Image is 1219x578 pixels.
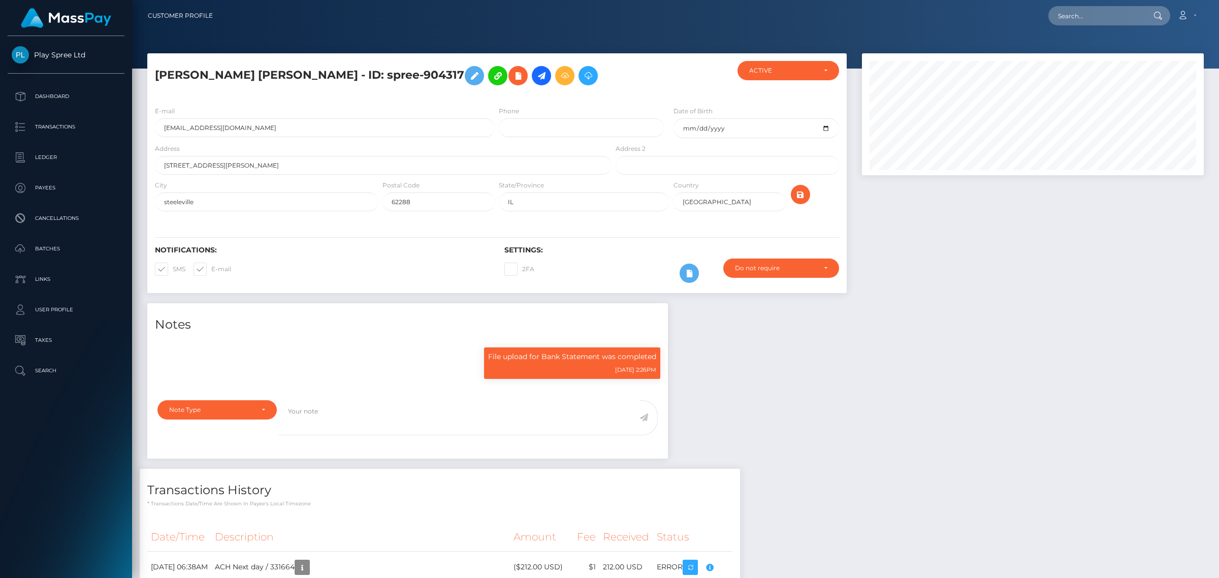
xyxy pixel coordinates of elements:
[12,150,120,165] p: Ledger
[723,259,839,278] button: Do not require
[735,264,816,272] div: Do not require
[12,363,120,378] p: Search
[499,107,519,116] label: Phone
[155,107,175,116] label: E-mail
[155,246,489,254] h6: Notifications:
[147,500,732,507] p: * Transactions date/time are shown in payee's local timezone
[155,144,180,153] label: Address
[673,107,713,116] label: Date of Birth
[504,263,534,276] label: 2FA
[155,316,660,334] h4: Notes
[8,297,124,323] a: User Profile
[194,263,231,276] label: E-mail
[147,523,211,551] th: Date/Time
[12,211,120,226] p: Cancellations
[8,328,124,353] a: Taxes
[653,523,732,551] th: Status
[8,358,124,383] a: Search
[8,84,124,109] a: Dashboard
[12,302,120,317] p: User Profile
[155,61,606,90] h5: [PERSON_NAME] [PERSON_NAME] - ID: spree-904317
[12,89,120,104] p: Dashboard
[488,351,656,362] p: File upload for Bank Statement was completed
[12,241,120,256] p: Batches
[12,119,120,135] p: Transactions
[148,5,213,26] a: Customer Profile
[155,181,167,190] label: City
[532,66,551,85] a: Initiate Payout
[8,145,124,170] a: Ledger
[157,400,277,420] button: Note Type
[615,366,656,373] small: [DATE] 2:26PM
[1048,6,1144,25] input: Search...
[12,333,120,348] p: Taxes
[8,267,124,292] a: Links
[12,272,120,287] p: Links
[499,181,544,190] label: State/Province
[504,246,839,254] h6: Settings:
[8,50,124,59] span: Play Spree Ltd
[155,263,185,276] label: SMS
[147,481,732,499] h4: Transactions History
[8,236,124,262] a: Batches
[382,181,420,190] label: Postal Code
[169,406,253,414] div: Note Type
[8,206,124,231] a: Cancellations
[599,523,653,551] th: Received
[21,8,111,28] img: MassPay Logo
[673,181,699,190] label: Country
[12,180,120,196] p: Payees
[211,523,510,551] th: Description
[510,523,573,551] th: Amount
[12,46,29,63] img: Play Spree Ltd
[749,67,815,75] div: ACTIVE
[573,523,599,551] th: Fee
[616,144,646,153] label: Address 2
[8,175,124,201] a: Payees
[737,61,839,80] button: ACTIVE
[8,114,124,140] a: Transactions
